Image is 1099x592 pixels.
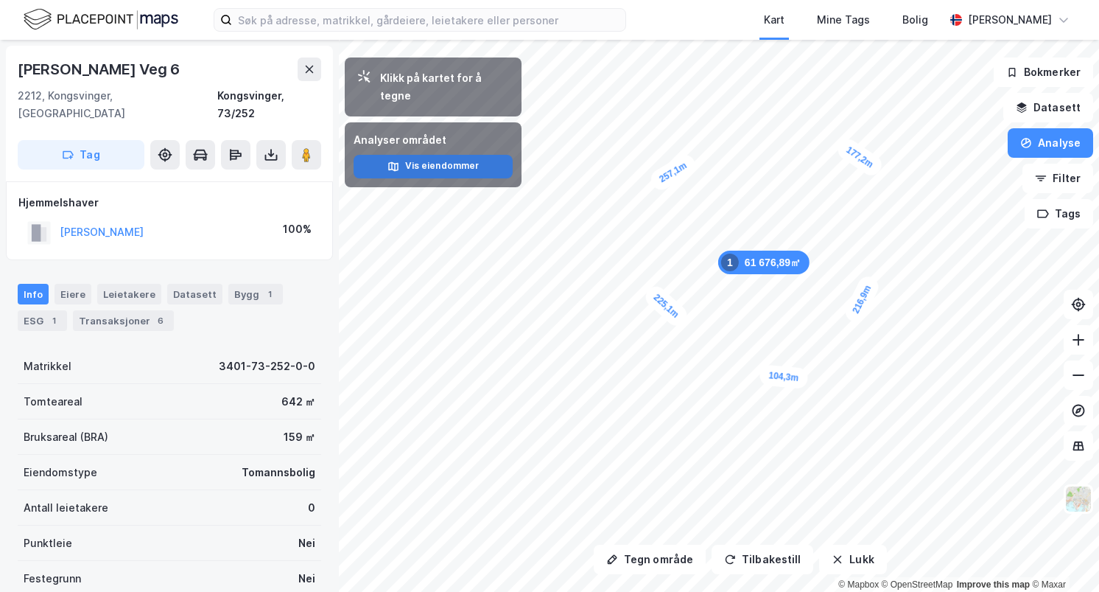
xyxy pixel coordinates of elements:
[759,364,808,389] div: Map marker
[718,251,810,274] div: Map marker
[842,274,882,325] div: Map marker
[819,545,886,574] button: Lukk
[712,545,813,574] button: Tilbakestill
[902,11,928,29] div: Bolig
[647,151,699,193] div: Map marker
[721,254,739,271] div: 1
[1003,93,1093,122] button: Datasett
[594,545,706,574] button: Tegn område
[228,284,283,304] div: Bygg
[1022,164,1093,193] button: Filter
[834,136,885,179] div: Map marker
[354,131,513,149] div: Analyser området
[1025,199,1093,229] button: Tags
[1008,128,1093,158] button: Analyse
[1025,521,1099,592] iframe: Chat Widget
[957,579,1030,590] a: Improve this map
[284,428,315,446] div: 159 ㎡
[994,58,1093,87] button: Bokmerker
[380,69,510,105] div: Klikk på kartet for å tegne
[298,534,315,552] div: Nei
[308,499,315,517] div: 0
[281,393,315,411] div: 642 ㎡
[24,534,72,552] div: Punktleie
[18,87,217,122] div: 2212, Kongsvinger, [GEOGRAPHIC_DATA]
[46,313,61,328] div: 1
[1064,485,1092,513] img: Z
[298,570,315,588] div: Nei
[24,7,178,32] img: logo.f888ab2527a4732fd821a326f86c7f29.svg
[55,284,91,304] div: Eiere
[217,87,321,122] div: Kongsvinger, 73/252
[18,310,67,331] div: ESG
[232,9,625,31] input: Søk på adresse, matrikkel, gårdeiere, leietakere eller personer
[153,313,168,328] div: 6
[219,358,315,375] div: 3401-73-252-0-0
[283,220,312,238] div: 100%
[817,11,870,29] div: Mine Tags
[18,140,144,170] button: Tag
[838,579,879,590] a: Mapbox
[968,11,1052,29] div: [PERSON_NAME]
[882,579,953,590] a: OpenStreetMap
[167,284,222,304] div: Datasett
[354,155,513,178] button: Vis eiendommer
[18,284,49,304] div: Info
[1025,521,1099,592] div: Kontrollprogram for chat
[262,287,277,302] div: 1
[242,464,315,481] div: Tomannsbolig
[24,393,82,411] div: Tomteareal
[73,310,174,331] div: Transaksjoner
[18,194,320,212] div: Hjemmelshaver
[24,358,71,375] div: Matrikkel
[97,284,161,304] div: Leietakere
[24,464,97,481] div: Eiendomstype
[764,11,784,29] div: Kart
[24,428,108,446] div: Bruksareal (BRA)
[24,570,81,588] div: Festegrunn
[18,58,183,81] div: [PERSON_NAME] Veg 6
[642,282,691,330] div: Map marker
[24,499,108,517] div: Antall leietakere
